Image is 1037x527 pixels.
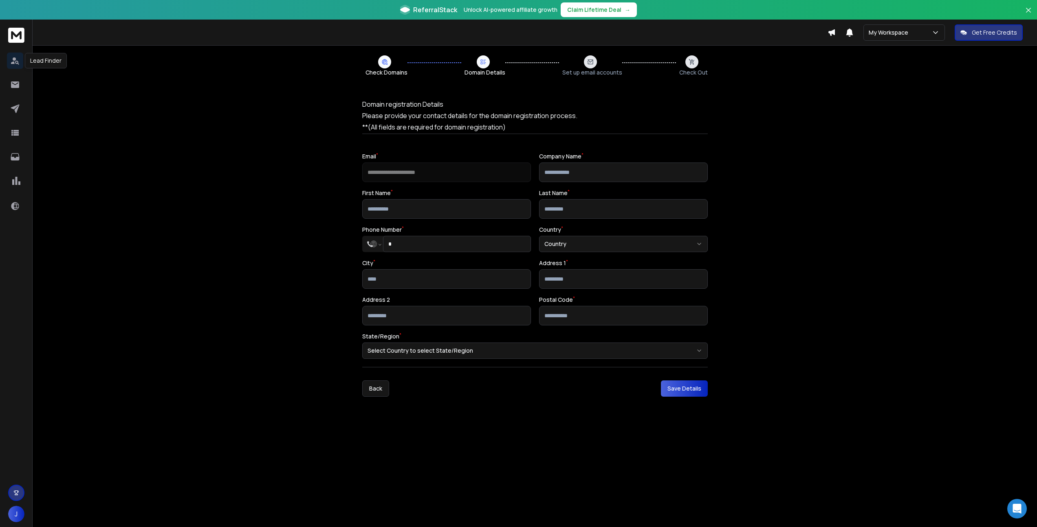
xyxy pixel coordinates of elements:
label: Country [539,227,563,233]
label: First Name [362,190,393,196]
button: J [8,506,24,522]
span: Check Out [679,68,708,77]
span: Domain Details [465,68,505,77]
p: Get Free Credits [972,29,1017,37]
label: Last Name [539,190,570,196]
button: Claim Lifetime Deal→ [561,2,637,17]
button: Select Country to select State/Region [362,343,708,359]
button: Save Details [661,380,708,397]
label: Company Name [539,154,583,159]
div: Open Intercom Messenger [1007,499,1027,518]
span: → [625,6,630,14]
label: Address 2 [362,297,390,303]
button: Get Free Credits [955,24,1023,41]
p: **(All fields are required for domain registration) [362,122,708,132]
label: State/Region [362,334,401,339]
h1: Domain registration Details [362,99,708,109]
span: Set up email accounts [562,68,622,77]
div: Lead Finder [25,53,67,68]
label: City [362,260,375,266]
button: Country [539,236,708,252]
label: Postal Code [539,297,575,303]
p: My Workspace [869,29,912,37]
label: Address 1 [539,260,568,266]
p: Please provide your contact details for the domain registration process. [362,111,708,121]
button: Back [362,380,389,397]
span: ReferralStack [413,5,457,15]
label: Phone Number [362,227,404,233]
span: Check Domains [365,68,407,77]
label: Email [362,154,378,159]
p: Unlock AI-powered affiliate growth [464,6,557,14]
button: Close banner [1023,5,1034,24]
